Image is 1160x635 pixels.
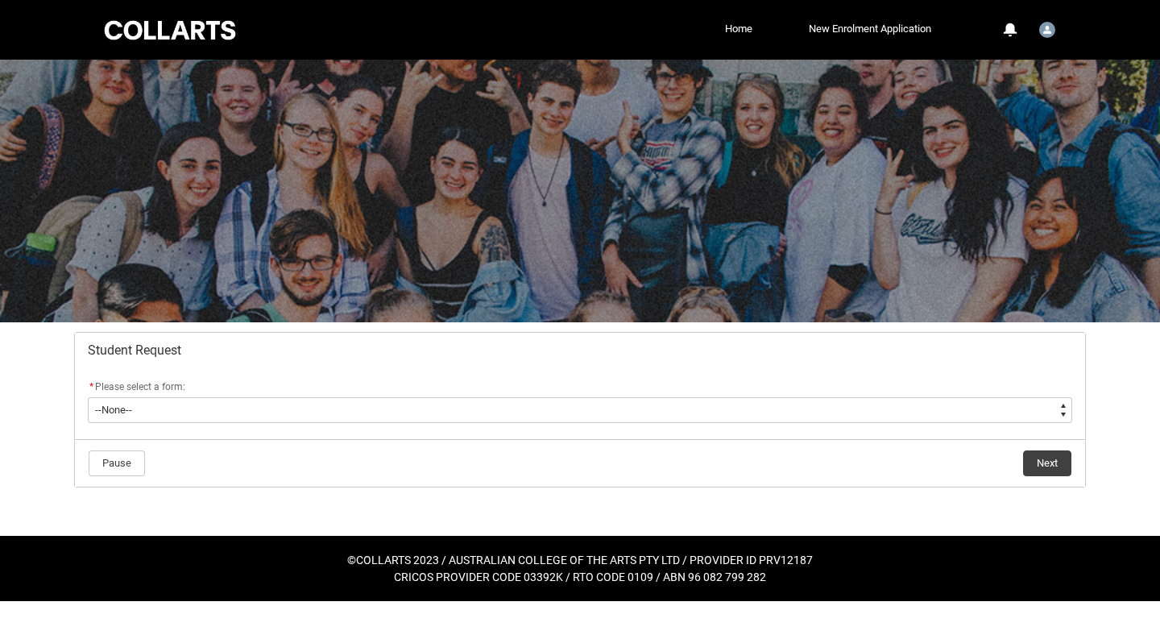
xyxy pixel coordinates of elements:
a: New Enrolment Application [805,17,935,41]
a: Home [721,17,756,41]
span: Please select a form: [95,381,185,392]
abbr: required [89,381,93,392]
img: Student.losborn.20252269 [1039,22,1055,38]
button: Pause [89,450,145,476]
button: User Profile Student.losborn.20252269 [1035,15,1059,41]
article: Redu_Student_Request flow [74,332,1086,488]
button: Next [1023,450,1071,476]
span: Student Request [88,342,181,359]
